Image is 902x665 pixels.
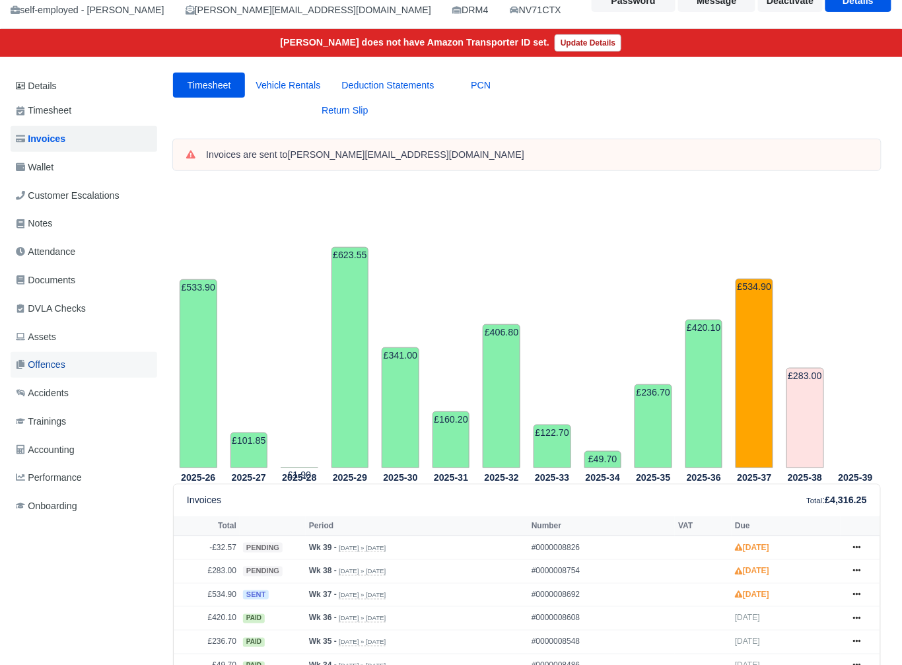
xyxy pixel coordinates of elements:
[11,74,157,98] a: Details
[16,244,75,260] span: Attendance
[11,3,164,18] div: self-employed - [PERSON_NAME]
[16,160,53,175] span: Wallet
[735,590,769,600] strong: [DATE]
[16,103,71,118] span: Timesheet
[11,267,157,293] a: Documents
[243,567,283,577] span: pending
[16,301,86,316] span: DVLA Checks
[309,543,337,552] strong: Wk 39 -
[11,352,157,378] a: Offences
[510,3,561,18] a: NV71CTX
[230,433,268,469] td: £101.85
[186,3,432,18] div: [PERSON_NAME][EMAIL_ADDRESS][DOMAIN_NAME]
[16,216,52,231] span: Notes
[174,559,240,583] td: £283.00
[16,386,69,401] span: Accidents
[16,357,65,372] span: Offences
[11,155,157,180] a: Wallet
[635,384,672,468] td: £236.70
[11,98,157,123] a: Timesheet
[735,567,769,576] strong: [DATE]
[11,296,157,322] a: DVLA Checks
[306,516,528,536] th: Period
[732,516,841,536] th: Due
[736,279,773,468] td: £534.90
[528,607,675,631] td: #0000008608
[16,188,120,203] span: Customer Escalations
[243,543,283,553] span: pending
[16,499,77,514] span: Onboarding
[339,592,386,600] small: [DATE] » [DATE]
[11,126,157,152] a: Invoices
[735,637,760,647] span: [DATE]
[16,470,82,485] span: Performance
[245,73,331,98] a: Vehicle Rentals
[174,516,240,536] th: Total
[433,411,470,468] td: £160.20
[578,469,629,485] th: 2025-34
[426,469,477,485] th: 2025-31
[174,630,240,654] td: £236.70
[243,614,265,623] span: paid
[382,347,419,468] td: £341.00
[174,536,240,560] td: -£32.57
[11,211,157,236] a: Notes
[309,637,337,647] strong: Wk 35 -
[173,98,517,123] a: Return Slip
[243,590,269,600] span: sent
[11,493,157,519] a: Onboarding
[11,437,157,463] a: Accounting
[187,495,221,506] h6: Invoices
[16,273,75,288] span: Documents
[675,516,732,536] th: VAT
[584,451,622,469] td: £49.70
[375,469,426,485] th: 2025-30
[309,590,337,600] strong: Wk 37 -
[527,469,578,485] th: 2025-33
[528,559,675,583] td: #0000008754
[274,469,325,485] th: 2025-28
[11,465,157,491] a: Performance
[16,442,75,458] span: Accounting
[807,497,823,505] small: Total
[174,583,240,607] td: £534.90
[325,469,376,485] th: 2025-29
[11,380,157,406] a: Accidents
[528,516,675,536] th: Number
[11,239,157,265] a: Attendance
[206,149,868,162] div: Invoices are sent to
[685,320,723,469] td: £420.10
[339,544,386,552] small: [DATE] » [DATE]
[735,613,760,623] span: [DATE]
[534,425,571,468] td: £122.70
[16,131,65,147] span: Invoices
[679,469,730,485] th: 2025-36
[11,183,157,209] a: Customer Escalations
[339,568,386,576] small: [DATE] » [DATE]
[180,279,217,469] td: £533.90
[11,324,157,350] a: Assets
[339,615,386,623] small: [DATE] » [DATE]
[528,536,675,560] td: #0000008826
[288,149,524,160] strong: [PERSON_NAME][EMAIL_ADDRESS][DOMAIN_NAME]
[173,469,224,485] th: 2025-26
[452,3,489,18] div: DRM4
[780,469,831,485] th: 2025-38
[445,73,517,98] a: PCN
[309,567,337,576] strong: Wk 38 -
[786,368,824,468] td: £283.00
[528,583,675,607] td: #0000008692
[339,639,386,647] small: [DATE] » [DATE]
[11,409,157,435] a: Trainings
[174,607,240,631] td: £420.10
[528,630,675,654] td: #0000008548
[309,613,337,623] strong: Wk 36 -
[16,414,66,429] span: Trainings
[476,469,527,485] th: 2025-32
[331,73,445,98] a: Deduction Statements
[825,495,867,505] strong: £4,316.25
[735,543,769,552] strong: [DATE]
[628,469,679,485] th: 2025-35
[243,638,265,647] span: paid
[831,469,882,485] th: 2025-39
